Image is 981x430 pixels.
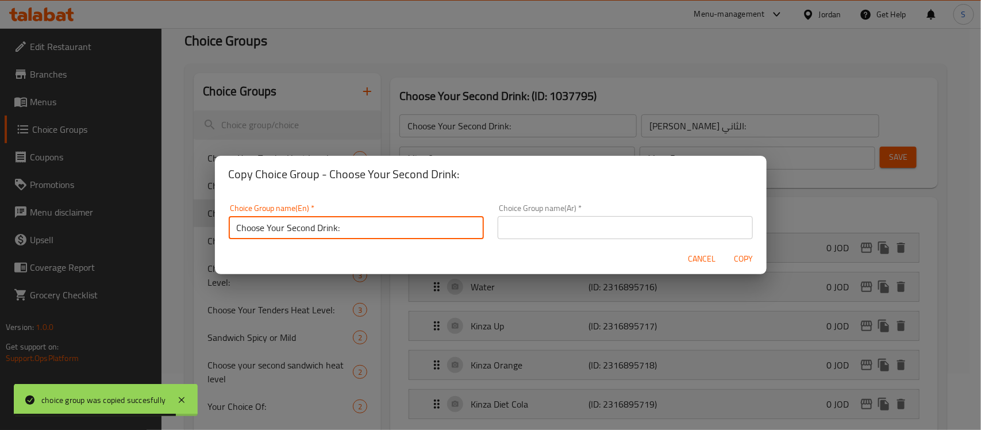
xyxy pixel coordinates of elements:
[41,394,166,406] div: choice group was copied succesfully
[688,252,716,266] span: Cancel
[730,252,757,266] span: Copy
[725,248,762,270] button: Copy
[498,216,753,239] input: Please enter Choice Group name(ar)
[229,165,753,183] h2: Copy Choice Group - Choose Your Second Drink:
[684,248,721,270] button: Cancel
[229,216,484,239] input: Please enter Choice Group name(en)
